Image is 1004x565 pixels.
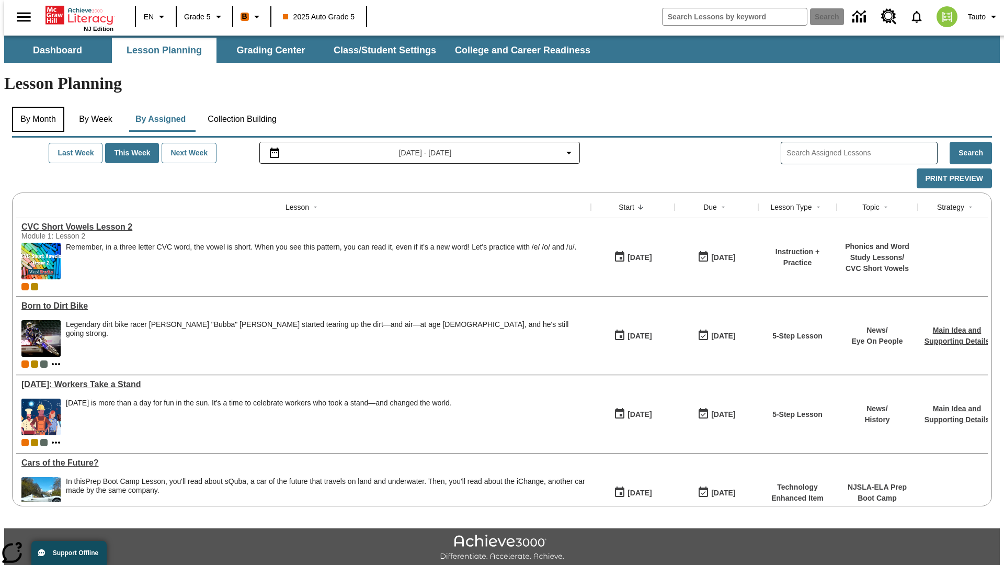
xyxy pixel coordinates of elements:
[50,358,62,370] button: Show more classes
[219,38,323,63] button: Grading Center
[21,320,61,357] img: Motocross racer James Stewart flies through the air on his dirt bike.
[610,404,655,424] button: 09/10/25: First time the lesson was available
[694,404,739,424] button: 09/10/25: Last day the lesson can be accessed
[31,283,38,290] div: New 2025 class
[84,26,113,32] span: NJ Edition
[66,477,586,514] div: In this Prep Boot Camp Lesson, you'll read about sQuba, a car of the future that travels on land ...
[21,399,61,435] img: A banner with a blue background shows an illustrated row of diverse men and women dressed in clot...
[45,4,113,32] div: Home
[862,202,880,212] div: Topic
[440,535,564,561] img: Achieve3000 Differentiate Accelerate Achieve
[864,414,889,425] p: History
[21,243,61,279] img: CVC Short Vowels Lesson 2.
[21,232,178,240] div: Module 1: Lesson 2
[12,107,64,132] button: By Month
[66,399,452,408] div: [DATE] is more than a day for fun in the sun. It's a time to celebrate workers who took a stand—a...
[21,360,29,368] div: Current Class
[40,439,48,446] div: OL 2025 Auto Grade 6
[937,6,957,27] img: avatar image
[770,202,812,212] div: Lesson Type
[31,439,38,446] span: New 2025 class
[127,107,194,132] button: By Assigned
[812,201,825,213] button: Sort
[4,74,1000,93] h1: Lesson Planning
[286,202,309,212] div: Lesson
[964,7,1004,26] button: Profile/Settings
[563,146,575,159] svg: Collapse Date Range Filter
[31,541,107,565] button: Support Offline
[925,326,989,345] a: Main Idea and Supporting Details
[31,360,38,368] div: New 2025 class
[21,301,586,311] a: Born to Dirt Bike, Lessons
[236,7,267,26] button: Boost Class color is orange. Change class color
[66,320,586,338] div: Legendary dirt bike racer [PERSON_NAME] "Bubba" [PERSON_NAME] started tearing up the dirt—and air...
[242,10,247,23] span: B
[4,38,600,63] div: SubNavbar
[964,201,977,213] button: Sort
[717,201,729,213] button: Sort
[21,439,29,446] div: Current Class
[711,330,735,343] div: [DATE]
[711,408,735,421] div: [DATE]
[627,330,652,343] div: [DATE]
[694,247,739,267] button: 09/11/25: Last day the lesson can be accessed
[772,331,823,342] p: 5-Step Lesson
[875,3,903,31] a: Resource Center, Will open in new tab
[21,458,586,468] a: Cars of the Future? , Lessons
[49,143,102,163] button: Last Week
[66,477,586,495] div: In this
[112,38,216,63] button: Lesson Planning
[139,7,173,26] button: Language: EN, Select a language
[786,145,937,161] input: Search Assigned Lessons
[21,380,586,389] a: Labor Day: Workers Take a Stand, Lessons
[663,8,807,25] input: search field
[930,3,964,30] button: Select a new avatar
[842,482,912,504] p: NJSLA-ELA Prep Boot Camp
[309,201,322,213] button: Sort
[21,380,586,389] div: Labor Day: Workers Take a Stand
[70,107,122,132] button: By Week
[968,12,986,22] span: Tauto
[50,436,62,449] button: Show more classes
[199,107,285,132] button: Collection Building
[162,143,216,163] button: Next Week
[21,301,586,311] div: Born to Dirt Bike
[66,243,576,279] div: Remember, in a three letter CVC word, the vowel is short. When you see this pattern, you can read...
[772,409,823,420] p: 5-Step Lesson
[925,404,989,424] a: Main Idea and Supporting Details
[53,549,98,557] span: Support Offline
[184,12,211,22] span: Grade 5
[627,408,652,421] div: [DATE]
[703,202,717,212] div: Due
[846,3,875,31] a: Data Center
[950,142,992,164] button: Search
[694,483,739,503] button: 08/01/26: Last day the lesson can be accessed
[763,246,831,268] p: Instruction + Practice
[180,7,229,26] button: Grade: Grade 5, Select a grade
[21,283,29,290] div: Current Class
[610,247,655,267] button: 09/11/25: First time the lesson was available
[264,146,576,159] button: Select the date range menu item
[842,241,912,263] p: Phonics and Word Study Lessons /
[325,38,444,63] button: Class/Student Settings
[8,2,39,32] button: Open side menu
[66,399,452,435] div: Labor Day is more than a day for fun in the sun. It's a time to celebrate workers who took a stan...
[763,482,831,504] p: Technology Enhanced Item
[711,487,735,500] div: [DATE]
[880,201,892,213] button: Sort
[851,325,903,336] p: News /
[21,477,61,514] img: High-tech automobile treading water.
[694,326,739,346] button: 09/10/25: Last day the lesson can be accessed
[610,483,655,503] button: 09/10/25: First time the lesson was available
[66,243,576,252] p: Remember, in a three letter CVC word, the vowel is short. When you see this pattern, you can read...
[66,320,586,357] div: Legendary dirt bike racer James "Bubba" Stewart started tearing up the dirt—and air—at age 4, and...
